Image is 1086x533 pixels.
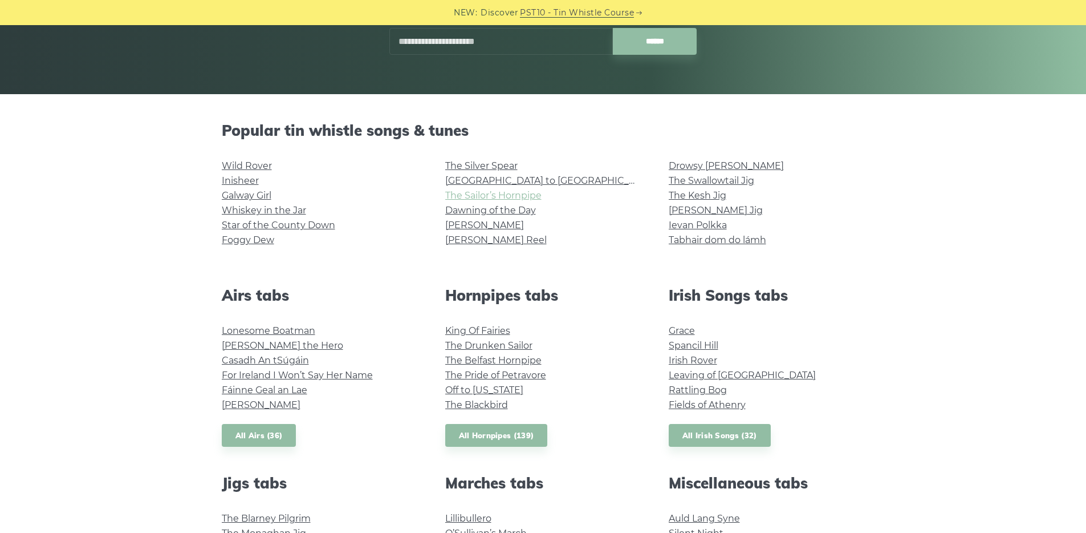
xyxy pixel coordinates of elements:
a: [PERSON_NAME] [445,220,524,231]
h2: Irish Songs tabs [669,286,865,304]
a: Foggy Dew [222,235,274,245]
a: The Drunken Sailor [445,340,532,351]
a: [PERSON_NAME] [222,399,300,410]
a: Tabhair dom do lámh [669,235,766,245]
a: Star of the County Down [222,220,335,231]
a: [PERSON_NAME] Reel [445,235,547,245]
a: Inisheer [222,175,259,186]
h2: Jigs tabs [222,474,418,492]
h2: Popular tin whistle songs & tunes [222,122,865,139]
a: All Irish Songs (32) [669,424,771,447]
a: The Pride of Petravore [445,370,546,381]
a: Whiskey in the Jar [222,205,306,216]
a: The Swallowtail Jig [669,175,754,186]
a: Ievan Polkka [669,220,727,231]
a: Drowsy [PERSON_NAME] [669,160,784,171]
a: [GEOGRAPHIC_DATA] to [GEOGRAPHIC_DATA] [445,175,656,186]
h2: Airs tabs [222,286,418,304]
a: Fields of Athenry [669,399,746,410]
a: The Silver Spear [445,160,518,171]
a: Galway Girl [222,190,271,201]
a: The Blackbird [445,399,508,410]
a: Lillibullero [445,513,491,524]
a: Auld Lang Syne [669,513,740,524]
a: All Hornpipes (139) [445,424,548,447]
a: Grace [669,325,695,336]
a: All Airs (36) [222,424,296,447]
a: Rattling Bog [669,385,727,395]
span: NEW: [454,6,477,19]
a: The Blarney Pilgrim [222,513,311,524]
a: The Kesh Jig [669,190,726,201]
a: The Belfast Hornpipe [445,355,542,366]
a: Casadh An tSúgáin [222,355,309,366]
a: [PERSON_NAME] Jig [669,205,763,216]
a: Irish Rover [669,355,717,366]
a: The Sailor’s Hornpipe [445,190,542,201]
a: [PERSON_NAME] the Hero [222,340,343,351]
a: PST10 - Tin Whistle Course [520,6,634,19]
h2: Marches tabs [445,474,641,492]
a: Lonesome Boatman [222,325,315,336]
a: Wild Rover [222,160,272,171]
a: For Ireland I Won’t Say Her Name [222,370,373,381]
span: Discover [481,6,518,19]
h2: Miscellaneous tabs [669,474,865,492]
a: Spancil Hill [669,340,718,351]
a: Fáinne Geal an Lae [222,385,307,395]
h2: Hornpipes tabs [445,286,641,304]
a: Leaving of [GEOGRAPHIC_DATA] [669,370,816,381]
a: Dawning of the Day [445,205,536,216]
a: King Of Fairies [445,325,510,336]
a: Off to [US_STATE] [445,385,523,395]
